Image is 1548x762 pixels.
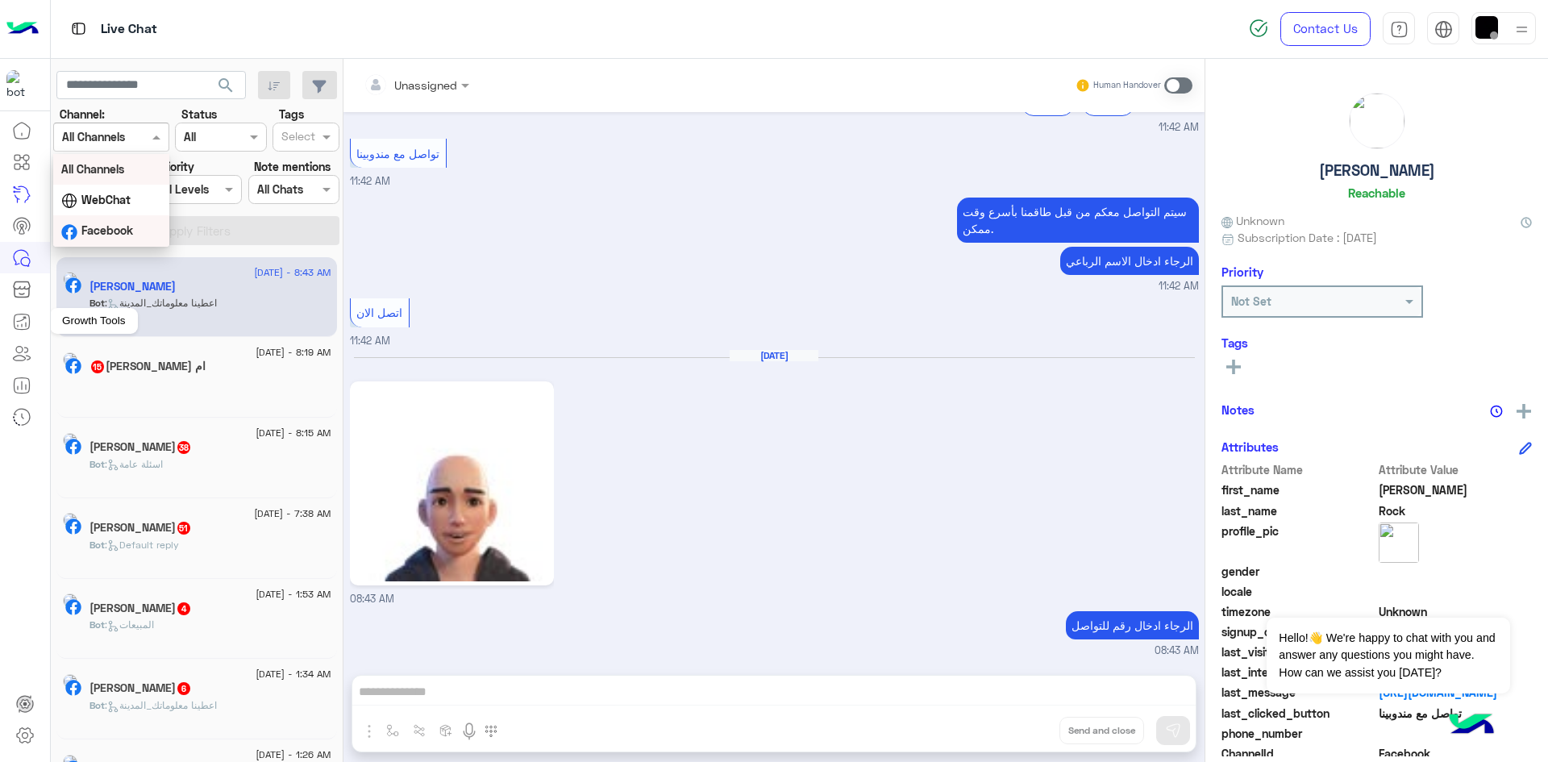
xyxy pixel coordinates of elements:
img: tab [69,19,89,39]
span: null [1379,725,1533,742]
div: Growth Tools [50,308,138,334]
h5: سعيد زياد اليونس [89,521,192,535]
span: gender [1221,563,1375,580]
h5: ام علي عاصي [89,360,206,373]
span: [DATE] - 8:19 AM [256,345,331,360]
span: : اسئلة عامة [105,458,163,470]
img: picture [63,513,77,527]
img: tab [1390,20,1409,39]
a: Contact Us [1280,12,1371,46]
span: Rock [1379,502,1533,519]
span: profile_pic [1221,523,1375,560]
img: picture [63,272,77,286]
button: Apply Filters [53,216,339,245]
span: [DATE] - 8:15 AM [256,426,331,440]
span: [DATE] - 1:34 AM [256,667,331,681]
span: [DATE] - 1:53 AM [256,587,331,602]
span: last_message [1221,684,1375,701]
span: locale [1221,583,1375,600]
a: tab [1383,12,1415,46]
img: 359744408679 [6,70,35,99]
span: last_visited_flow [1221,643,1375,660]
p: 8/6/2023, 11:42 AM [1060,247,1199,275]
span: 6 [177,682,190,695]
img: picture [63,674,77,689]
span: Alfred [1379,481,1533,498]
span: 11:42 AM [1159,120,1199,135]
h6: Tags [1221,335,1532,350]
span: اتصل الان [356,306,402,319]
span: Attribute Value [1379,461,1533,478]
span: Bot [89,699,105,711]
span: 51 [177,522,190,535]
span: 38 [177,441,190,454]
span: 08:43 AM [1155,643,1199,659]
h6: Notes [1221,402,1255,417]
h6: Priority [1221,264,1263,279]
img: WebChat [61,193,77,209]
span: 0 [1379,745,1533,762]
b: All Channels [61,162,124,176]
img: hulul-logo.png [1443,697,1500,754]
span: 08:43 AM [350,593,394,605]
span: null [1379,563,1533,580]
img: picture [1350,94,1404,148]
small: Human Handover [1093,79,1161,92]
h5: Alfred Rock [89,280,176,294]
img: Facebook [61,224,77,240]
h6: [DATE] [730,350,818,361]
span: last_interaction [1221,664,1375,681]
img: Facebook [65,599,81,615]
h5: Ehab Shahwan [89,681,192,695]
span: [DATE] - 7:38 AM [254,506,331,521]
span: Unknown [1221,212,1284,229]
button: search [206,71,246,106]
img: notes [1490,405,1503,418]
h5: Maher Mohammed [89,602,192,615]
span: signup_date [1221,623,1375,640]
label: Tags [279,106,304,123]
span: [DATE] - 8:43 AM [254,265,331,280]
img: picture [63,593,77,608]
span: تواصل مع مندوبينا [1379,705,1533,722]
label: Note mentions [254,158,331,175]
img: Logo [6,12,39,46]
span: : المبيعات [105,618,154,631]
img: Facebook [65,518,81,535]
span: : Default reply [105,539,179,551]
h5: [PERSON_NAME] [1319,161,1435,180]
span: first_name [1221,481,1375,498]
label: Status [181,106,217,123]
span: 11:42 AM [1159,279,1199,294]
button: Send and close [1059,717,1144,744]
img: Facebook [65,680,81,696]
span: تواصل مع مندوبينا [356,147,439,160]
img: tab [1434,20,1453,39]
span: search [216,76,235,95]
span: last_clicked_button [1221,705,1375,722]
img: userImage [1475,16,1498,39]
img: Facebook [65,439,81,455]
h5: فادي ابو ابراهيم [89,440,192,454]
label: Priority [157,158,194,175]
span: [DATE] - 1:26 AM [256,747,331,762]
div: Select [279,127,315,148]
span: last_name [1221,502,1375,519]
b: WebChat [81,193,131,206]
span: Subscription Date : [DATE] [1238,229,1377,246]
img: spinner [1249,19,1268,38]
p: 8/6/2023, 11:42 AM [957,198,1199,243]
p: Live Chat [101,19,157,40]
span: 15 [91,360,104,373]
img: 494845426_1181266247029979_3585750935388748602_n.webp [354,385,550,581]
span: Attribute Name [1221,461,1375,478]
h6: Attributes [1221,439,1279,454]
span: Hello!👋 We're happy to chat with you and answer any questions you might have. How can we assist y... [1267,618,1509,693]
span: : اعطينا معلوماتك_المدينة [105,297,217,309]
span: ChannelId [1221,745,1375,762]
span: : اعطينا معلوماتك_المدينة [105,699,217,711]
img: Facebook [65,277,81,294]
p: 27/8/2025, 8:43 AM [1066,611,1199,639]
span: Bot [89,458,105,470]
b: Facebook [81,223,133,237]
